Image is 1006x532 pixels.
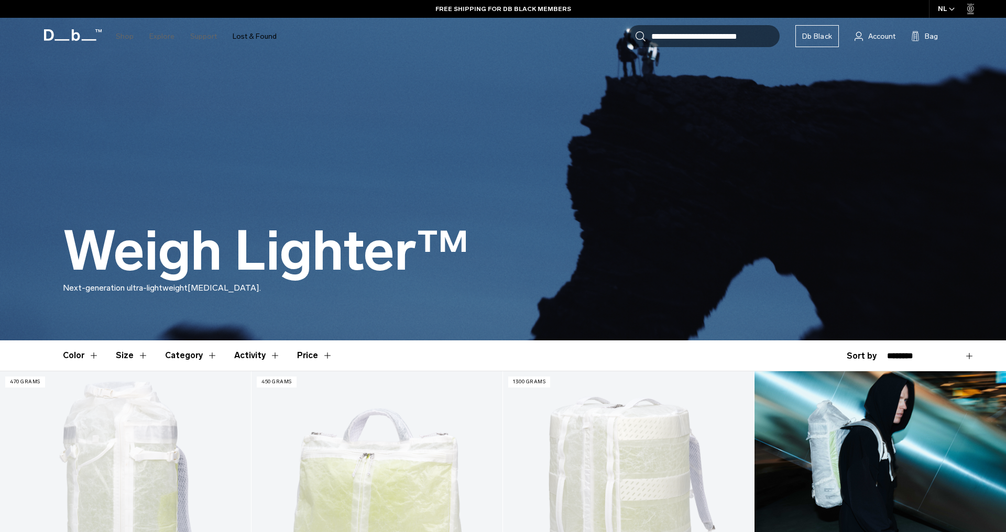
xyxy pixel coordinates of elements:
span: Next-generation ultra-lightweight [63,283,188,293]
p: 470 grams [5,376,45,387]
a: Db Black [795,25,839,47]
p: 1300 grams [508,376,550,387]
a: Shop [116,18,134,55]
button: Bag [911,30,938,42]
button: Toggle Price [297,340,333,371]
a: FREE SHIPPING FOR DB BLACK MEMBERS [435,4,571,14]
a: Explore [149,18,174,55]
a: Account [855,30,895,42]
a: Lost & Found [233,18,277,55]
button: Toggle Filter [234,340,280,371]
nav: Main Navigation [108,18,285,55]
button: Toggle Filter [116,340,148,371]
a: Support [190,18,217,55]
span: Bag [925,31,938,42]
p: 450 grams [257,376,297,387]
span: [MEDICAL_DATA]. [188,283,261,293]
button: Toggle Filter [165,340,217,371]
button: Toggle Filter [63,340,99,371]
span: Account [868,31,895,42]
h1: Weigh Lighter™ [63,221,469,282]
